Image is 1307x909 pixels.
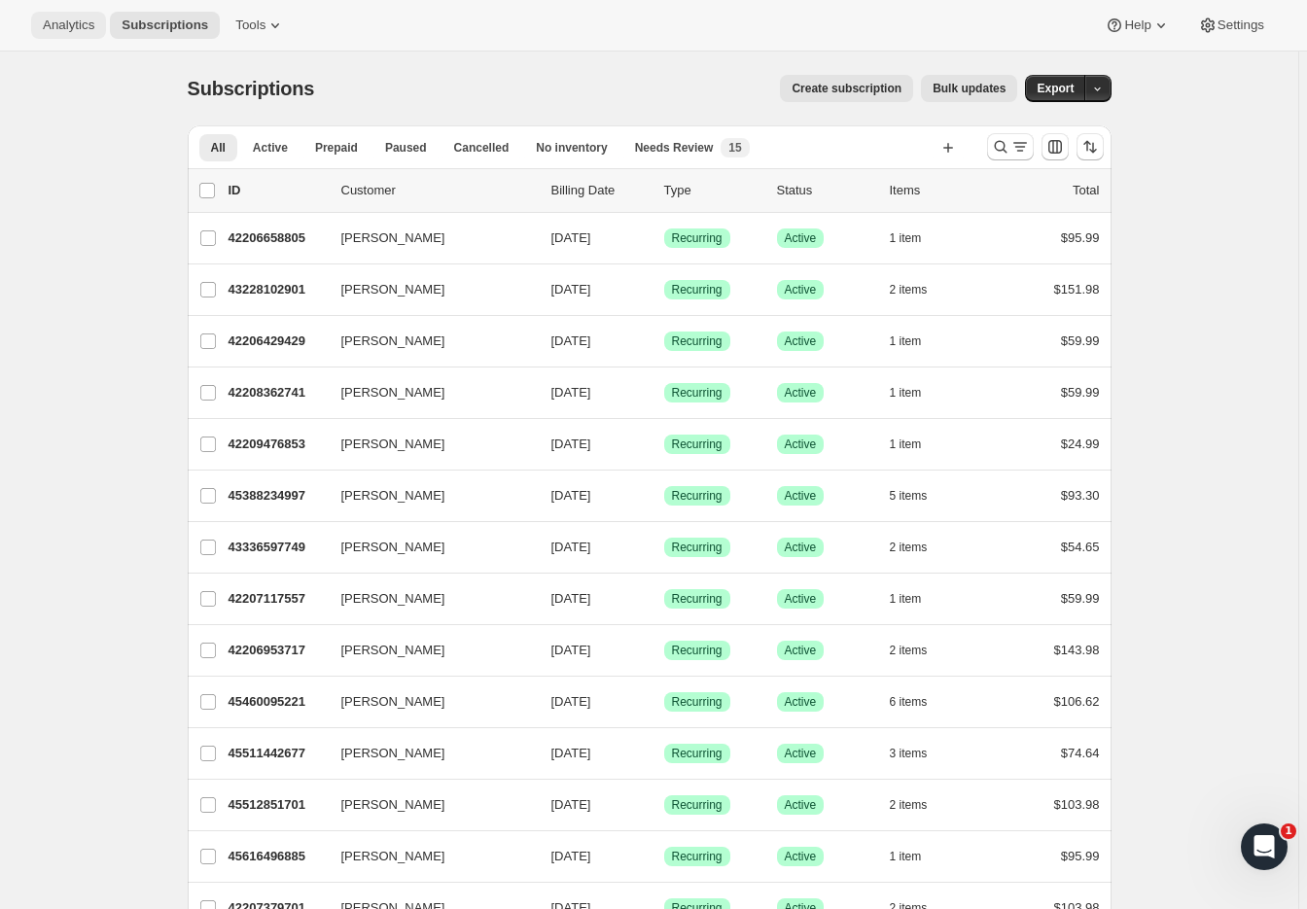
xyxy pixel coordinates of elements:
[229,585,1100,612] div: 42207117557[PERSON_NAME][DATE]SuccessRecurringSuccessActive1 item$59.99
[341,847,445,866] span: [PERSON_NAME]
[454,140,510,156] span: Cancelled
[229,225,1100,252] div: 42206658805[PERSON_NAME][DATE]SuccessRecurringSuccessActive1 item$95.99
[672,591,723,607] span: Recurring
[1281,823,1296,839] span: 1
[551,591,591,606] span: [DATE]
[385,140,427,156] span: Paused
[672,746,723,761] span: Recurring
[341,332,445,351] span: [PERSON_NAME]
[330,789,524,821] button: [PERSON_NAME]
[341,538,445,557] span: [PERSON_NAME]
[188,78,315,99] span: Subscriptions
[1061,849,1100,863] span: $95.99
[890,437,922,452] span: 1 item
[536,140,607,156] span: No inventory
[1061,540,1100,554] span: $54.65
[890,333,922,349] span: 1 item
[330,738,524,769] button: [PERSON_NAME]
[211,140,226,156] span: All
[229,332,326,351] p: 42206429429
[229,276,1100,303] div: 43228102901[PERSON_NAME][DATE]SuccessRecurringSuccessActive2 items$151.98
[551,643,591,657] span: [DATE]
[341,486,445,506] span: [PERSON_NAME]
[330,635,524,666] button: [PERSON_NAME]
[330,841,524,872] button: [PERSON_NAME]
[229,740,1100,767] div: 45511442677[PERSON_NAME][DATE]SuccessRecurringSuccessActive3 items$74.64
[229,482,1100,509] div: 45388234997[PERSON_NAME][DATE]SuccessRecurringSuccessActive5 items$93.30
[224,12,297,39] button: Tools
[235,17,265,33] span: Tools
[551,333,591,348] span: [DATE]
[330,326,524,357] button: [PERSON_NAME]
[551,181,649,200] p: Billing Date
[229,688,1100,716] div: 45460095221[PERSON_NAME][DATE]SuccessRecurringSuccessActive6 items$106.62
[672,282,723,297] span: Recurring
[229,641,326,660] p: 42206953717
[330,583,524,614] button: [PERSON_NAME]
[1093,12,1182,39] button: Help
[785,437,817,452] span: Active
[890,591,922,607] span: 1 item
[785,797,817,813] span: Active
[551,849,591,863] span: [DATE]
[785,694,817,710] span: Active
[890,282,928,297] span: 2 items
[672,797,723,813] span: Recurring
[672,849,723,864] span: Recurring
[330,686,524,717] button: [PERSON_NAME]
[780,75,913,102] button: Create subscription
[229,744,326,763] p: 45511442677
[890,740,949,767] button: 3 items
[933,81,1006,96] span: Bulk updates
[785,643,817,658] span: Active
[785,488,817,504] span: Active
[330,429,524,460] button: [PERSON_NAME]
[890,849,922,864] span: 1 item
[777,181,874,200] p: Status
[1061,488,1100,503] span: $93.30
[890,534,949,561] button: 2 items
[664,181,761,200] div: Type
[785,333,817,349] span: Active
[785,591,817,607] span: Active
[330,377,524,408] button: [PERSON_NAME]
[890,797,928,813] span: 2 items
[1061,230,1100,245] span: $95.99
[341,589,445,609] span: [PERSON_NAME]
[890,694,928,710] span: 6 items
[1054,694,1100,709] span: $106.62
[315,140,358,156] span: Prepaid
[635,140,714,156] span: Needs Review
[785,746,817,761] span: Active
[785,282,817,297] span: Active
[341,641,445,660] span: [PERSON_NAME]
[1054,797,1100,812] span: $103.98
[253,140,288,156] span: Active
[890,482,949,509] button: 5 items
[330,223,524,254] button: [PERSON_NAME]
[890,488,928,504] span: 5 items
[229,847,326,866] p: 45616496885
[341,383,445,402] span: [PERSON_NAME]
[1061,746,1100,760] span: $74.64
[672,333,723,349] span: Recurring
[672,488,723,504] span: Recurring
[551,488,591,503] span: [DATE]
[551,437,591,451] span: [DATE]
[229,795,326,815] p: 45512851701
[330,274,524,305] button: [PERSON_NAME]
[785,540,817,555] span: Active
[1061,437,1100,451] span: $24.99
[1061,591,1100,606] span: $59.99
[341,280,445,299] span: [PERSON_NAME]
[672,385,723,401] span: Recurring
[890,385,922,401] span: 1 item
[890,791,949,819] button: 2 items
[785,849,817,864] span: Active
[672,540,723,555] span: Recurring
[672,643,723,658] span: Recurring
[229,692,326,712] p: 45460095221
[890,276,949,303] button: 2 items
[229,589,326,609] p: 42207117557
[728,140,741,156] span: 15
